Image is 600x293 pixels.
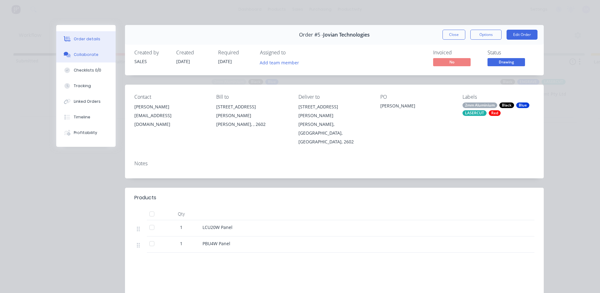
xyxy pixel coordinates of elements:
div: Labels [462,94,534,100]
div: [STREET_ADDRESS][PERSON_NAME][PERSON_NAME], [GEOGRAPHIC_DATA], [GEOGRAPHIC_DATA], 2602 [298,102,370,146]
span: PBU4W Panel [202,241,230,246]
div: [STREET_ADDRESS][PERSON_NAME] [216,102,288,120]
div: Bill to [216,94,288,100]
button: Tracking [56,78,116,94]
div: [STREET_ADDRESS][PERSON_NAME][PERSON_NAME], , 2602 [216,102,288,129]
span: 1 [180,224,182,231]
div: [PERSON_NAME] [134,102,206,111]
div: Linked Orders [74,99,101,104]
span: No [433,58,471,66]
div: Contact [134,94,206,100]
div: Profitability [74,130,97,136]
div: Red [489,110,501,116]
button: Timeline [56,109,116,125]
div: Notes [134,161,534,166]
div: Timeline [74,114,90,120]
div: 2mm Aluminium [462,102,497,108]
button: Edit Order [507,30,537,40]
button: Drawing [487,58,525,67]
button: Profitability [56,125,116,141]
button: Add team member [260,58,302,67]
div: Order details [74,36,100,42]
div: Created [176,50,211,56]
button: Add team member [257,58,302,67]
button: Collaborate [56,47,116,62]
button: Linked Orders [56,94,116,109]
span: Drawing [487,58,525,66]
span: 1 [180,240,182,247]
span: [DATE] [218,58,232,64]
div: Status [487,50,534,56]
div: [PERSON_NAME] [380,102,452,111]
div: Invoiced [433,50,480,56]
div: LASERCUT [462,110,487,116]
div: Required [218,50,252,56]
div: Assigned to [260,50,322,56]
div: [PERSON_NAME], [GEOGRAPHIC_DATA], [GEOGRAPHIC_DATA], 2602 [298,120,370,146]
div: Products [134,194,156,201]
button: Options [470,30,502,40]
span: LCU20W Panel [202,224,232,230]
div: [PERSON_NAME], , 2602 [216,120,288,129]
div: Tracking [74,83,91,89]
div: Black [499,102,514,108]
div: [EMAIL_ADDRESS][DOMAIN_NAME] [134,111,206,129]
div: PO [380,94,452,100]
div: Deliver to [298,94,370,100]
div: Qty [162,208,200,220]
div: Collaborate [74,52,98,57]
div: Checklists 0/0 [74,67,101,73]
div: Created by [134,50,169,56]
button: Close [442,30,465,40]
span: Jovian Technologies [323,32,370,38]
span: Order #5 - [299,32,323,38]
div: [STREET_ADDRESS][PERSON_NAME] [298,102,370,120]
div: SALES [134,58,169,65]
button: Order details [56,31,116,47]
div: [PERSON_NAME][EMAIL_ADDRESS][DOMAIN_NAME] [134,102,206,129]
div: Blue [516,102,529,108]
button: Checklists 0/0 [56,62,116,78]
span: [DATE] [176,58,190,64]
